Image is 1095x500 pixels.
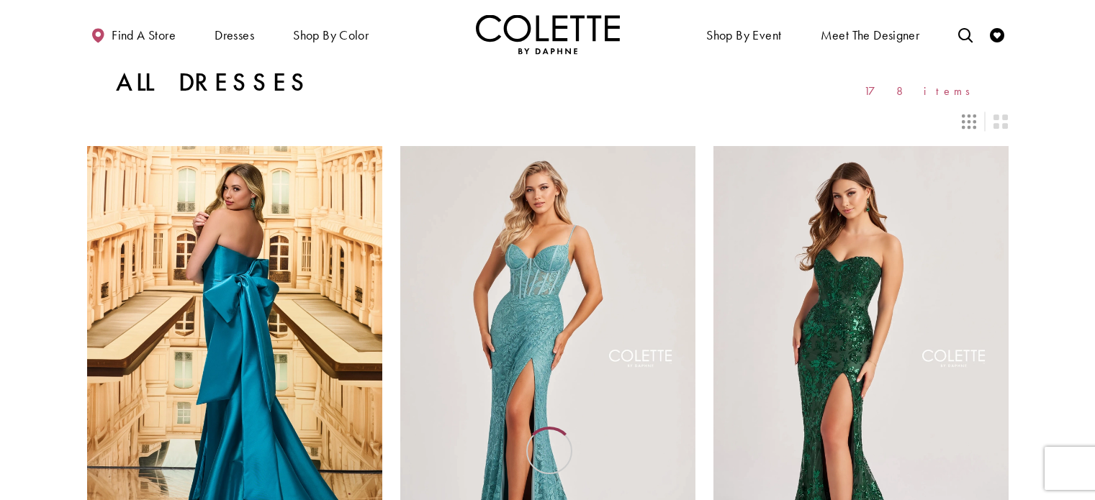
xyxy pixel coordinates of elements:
[112,28,176,42] span: Find a store
[706,28,781,42] span: Shop By Event
[116,68,311,97] h1: All Dresses
[476,14,620,54] a: Visit Home Page
[293,28,369,42] span: Shop by color
[962,114,976,129] span: Switch layout to 3 columns
[993,114,1008,129] span: Switch layout to 2 columns
[817,14,924,54] a: Meet the designer
[289,14,372,54] span: Shop by color
[215,28,254,42] span: Dresses
[955,14,976,54] a: Toggle search
[476,14,620,54] img: Colette by Daphne
[703,14,785,54] span: Shop By Event
[986,14,1008,54] a: Check Wishlist
[821,28,920,42] span: Meet the designer
[78,106,1017,137] div: Layout Controls
[87,14,179,54] a: Find a store
[864,85,980,97] span: 178 items
[211,14,258,54] span: Dresses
